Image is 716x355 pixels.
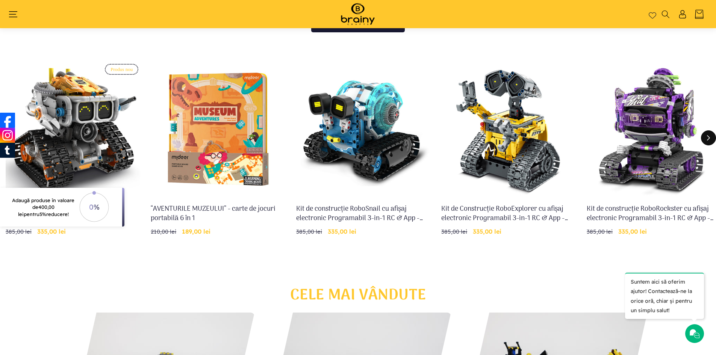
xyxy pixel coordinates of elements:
[296,204,431,223] a: Kit de construcție RoboSnail cu afișaj electronic Programabil 3-in-1 RC & App - iM.Master (8059)
[441,204,576,223] a: Kit de Construcție RoboExplorer cu afișaj electronic Programabil 3-in-1 RC & App - iM.Master (8060)
[89,202,99,211] text: 0%
[12,10,21,18] summary: Meniu
[649,11,656,18] a: Wishlist page link
[625,273,704,319] p: Suntem aici să oferim ajutor! Contactează-ne la orice oră, chiar și pentru un simplu salut!
[18,204,54,217] span: 400,00 lei
[333,2,382,26] img: Brainy Crafts
[661,10,670,18] summary: Căutați
[76,288,640,303] h2: CELE MAI VÂNDUTE
[701,130,716,145] button: Glisare la dreapta
[689,328,700,339] img: Chat icon
[39,211,46,217] span: 5%
[151,204,286,223] a: “AVENTURILE MUZEULUI” - carte de jocuri portabilă 6 în 1
[10,197,76,218] p: Adaugă produse în valoare de pentru reducere!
